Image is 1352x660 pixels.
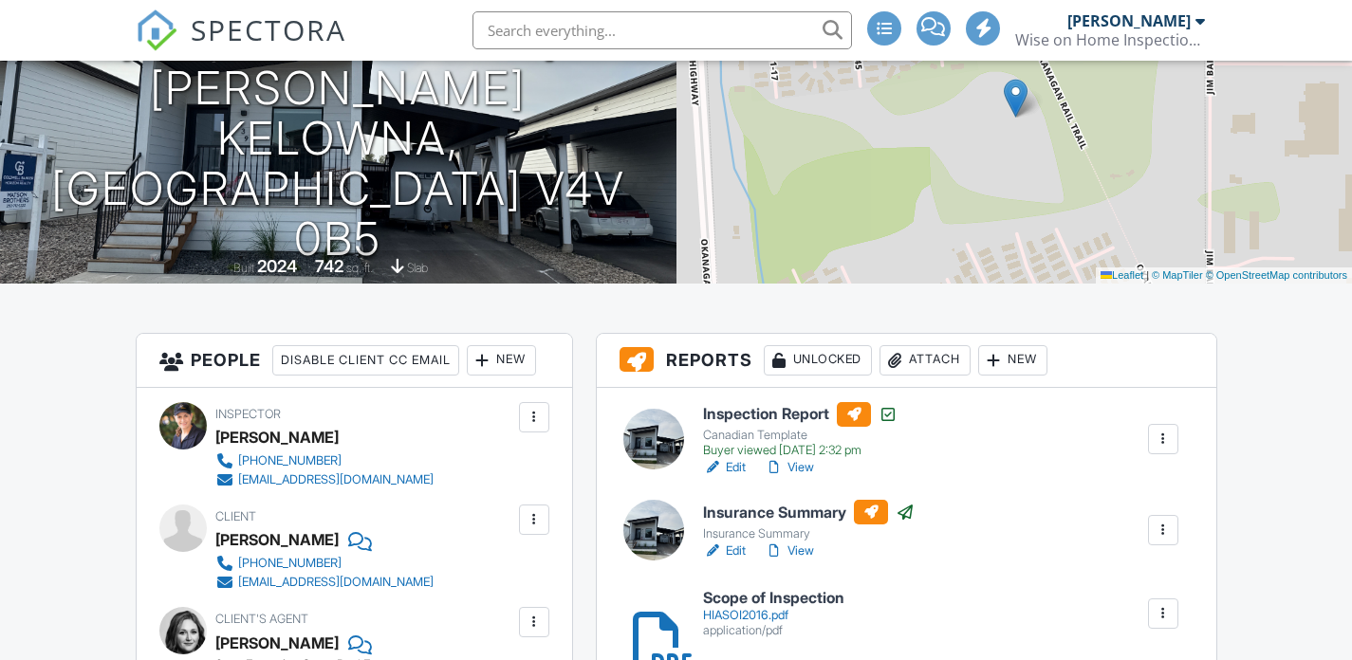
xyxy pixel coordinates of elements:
[703,428,898,443] div: Canadian Template
[1206,269,1347,281] a: © OpenStreetMap contributors
[597,334,1216,388] h3: Reports
[215,423,339,451] div: [PERSON_NAME]
[215,554,434,573] a: [PHONE_NUMBER]
[407,261,428,275] span: slab
[137,334,572,388] h3: People
[215,509,256,523] span: Client
[703,541,746,560] a: Edit
[703,402,898,459] a: Inspection Report Canadian Template Buyer viewed [DATE] 2:32 pm
[238,575,434,590] div: [EMAIL_ADDRESS][DOMAIN_NAME]
[1067,11,1191,30] div: [PERSON_NAME]
[703,458,746,477] a: Edit
[215,470,434,489] a: [EMAIL_ADDRESS][DOMAIN_NAME]
[191,9,346,49] span: SPECTORA
[467,345,536,376] div: New
[703,500,915,524] h6: Insurance Summary
[215,525,339,554] div: [PERSON_NAME]
[703,590,844,607] h6: Scope of Inspection
[978,345,1047,376] div: New
[1015,30,1205,49] div: Wise on Home Inspections Inc.
[765,458,814,477] a: View
[233,261,254,275] span: Built
[1146,269,1149,281] span: |
[238,472,434,487] div: [EMAIL_ADDRESS][DOMAIN_NAME]
[1004,79,1028,118] img: Marker
[215,629,339,657] a: [PERSON_NAME]
[703,623,844,638] div: application/pdf
[880,345,971,376] div: Attach
[764,345,872,376] div: Unlocked
[346,261,373,275] span: sq. ft.
[703,443,898,458] div: Buyer viewed [DATE] 2:32 pm
[272,345,459,376] div: Disable Client CC Email
[765,541,814,560] a: View
[215,451,434,470] a: [PHONE_NUMBER]
[136,26,346,65] a: SPECTORA
[703,590,844,638] a: Scope of Inspection HIASOI2016.pdf application/pdf
[703,526,915,541] div: Insurance Summary
[703,500,915,541] a: Insurance Summary Insurance Summary
[238,556,342,571] div: [PHONE_NUMBER]
[1152,269,1203,281] a: © MapTiler
[472,11,852,49] input: Search everything...
[215,573,434,592] a: [EMAIL_ADDRESS][DOMAIN_NAME]
[215,407,281,421] span: Inspector
[703,608,844,623] div: HIASOI2016.pdf
[30,13,646,264] h1: [STREET_ADDRESS][PERSON_NAME] Kelowna, [GEOGRAPHIC_DATA] V4V 0B5
[1101,269,1143,281] a: Leaflet
[215,612,308,626] span: Client's Agent
[238,453,342,468] div: [PHONE_NUMBER]
[257,256,297,276] div: 2024
[703,402,898,427] h6: Inspection Report
[136,9,177,51] img: The Best Home Inspection Software - Spectora
[315,256,343,276] div: 742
